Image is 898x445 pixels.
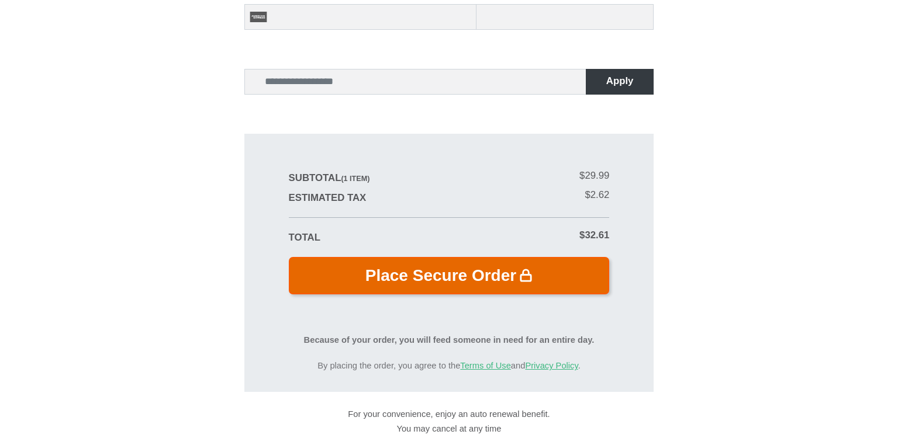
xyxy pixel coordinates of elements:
dt: Estimated Tax [289,190,449,205]
button: Apply [586,69,654,95]
small: For your convenience, enjoy an auto renewal benefit. You may cancel at any time [348,409,550,433]
a: Privacy Policy [525,361,578,370]
input: Enter coupon code [244,69,586,95]
dd: $32.61 [449,228,609,242]
button: Place Secure Order [289,257,610,294]
dt: Subtotal [289,171,449,185]
iframe: Secure Credit Card Frame - Expiration Date [506,12,566,22]
iframe: Secure Credit Card Frame - CVV [605,12,633,22]
strong: Because of your order, you will feed someone in need for an entire day. [304,335,595,345]
iframe: Secure Credit Card Frame - Credit Card Number [273,12,456,22]
dd: $29.99 [449,168,609,183]
small: By placing the order, you agree to the and . [289,333,610,372]
a: Terms of Use [460,361,511,370]
span: ( ) [341,175,369,183]
span: 1 item [344,175,368,183]
dd: $2.62 [449,187,609,202]
dt: Total [289,230,449,245]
